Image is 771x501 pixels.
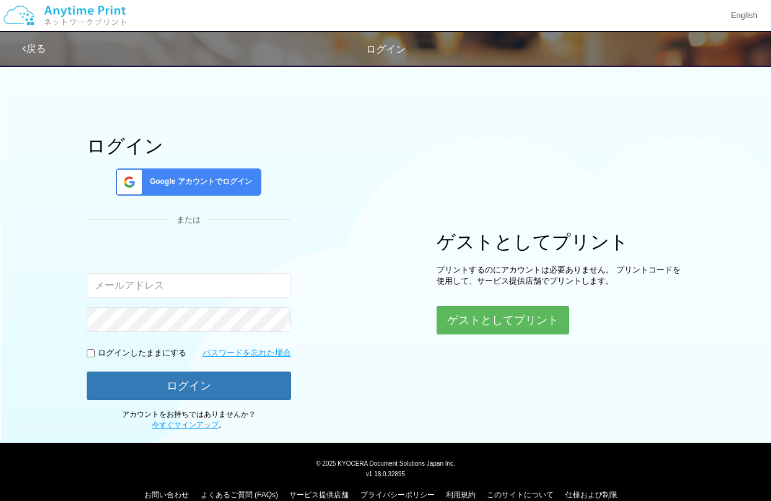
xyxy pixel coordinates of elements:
a: よくあるご質問 (FAQs) [201,490,278,499]
span: © 2025 KYOCERA Document Solutions Japan Inc. [316,459,455,467]
a: プライバシーポリシー [360,490,435,499]
a: 今すぐサインアップ [152,420,219,429]
a: 戻る [22,43,46,54]
span: v1.18.0.32895 [366,470,405,477]
a: 仕様および制限 [565,490,617,499]
h1: ログイン [87,136,291,156]
a: サービス提供店舗 [289,490,349,499]
a: お問い合わせ [144,490,189,499]
a: 利用規約 [446,490,476,499]
span: ログイン [366,44,406,54]
a: このサイトについて [487,490,554,499]
span: Google アカウントでログイン [145,176,252,187]
p: アカウントをお持ちではありませんか？ [87,409,291,430]
span: 。 [152,420,226,429]
div: または [87,214,291,226]
h1: ゲストとしてプリント [437,232,684,252]
button: ゲストとしてプリント [437,306,569,334]
p: ログインしたままにする [98,347,186,359]
p: プリントするのにアカウントは必要ありません。 プリントコードを使用して、サービス提供店舗でプリントします。 [437,264,684,287]
button: ログイン [87,372,291,400]
a: パスワードを忘れた場合 [203,347,291,359]
input: メールアドレス [87,273,291,298]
